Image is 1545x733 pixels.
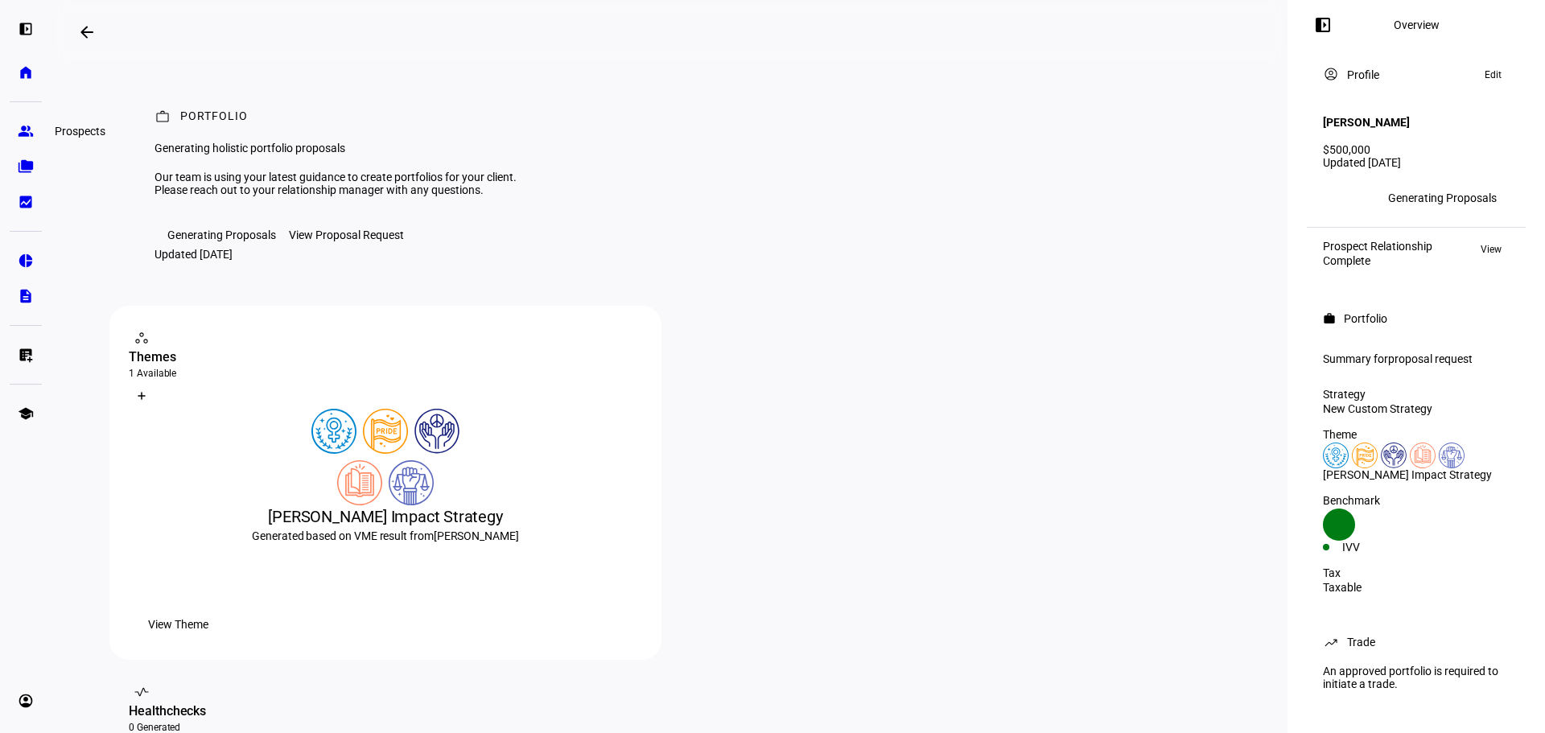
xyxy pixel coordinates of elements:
img: humanRights.colored.svg [1381,443,1407,468]
mat-icon: trending_up [1323,634,1339,650]
div: Our team is using your latest guidance to create portfolios for your client. Please reach out to ... [154,171,550,196]
div: Complete [1323,254,1432,267]
span: [PERSON_NAME] [434,529,519,542]
div: Profile [1347,68,1379,81]
eth-mat-symbol: account_circle [18,693,34,709]
eth-panel-overview-card-header: Trade [1323,632,1510,652]
a: description [10,280,42,312]
img: democracy.colored.svg [1439,443,1465,468]
eth-mat-symbol: left_panel_open [18,21,34,37]
h4: [PERSON_NAME] [1323,116,1410,129]
div: Trade [1347,636,1375,649]
div: Benchmark [1323,494,1510,507]
div: 1 Available [129,367,642,380]
span: View Theme [148,608,208,640]
div: View Proposal Request [289,229,404,241]
mat-icon: arrow_backwards [77,23,97,42]
eth-mat-symbol: home [18,64,34,80]
eth-mat-symbol: description [18,288,34,304]
div: Generating Proposals [1388,191,1497,204]
eth-panel-overview-card-header: Profile [1323,65,1510,84]
div: Strategy [1323,388,1510,401]
div: [PERSON_NAME] Impact Strategy [129,505,642,528]
img: lgbtqJustice.colored.svg [363,409,408,454]
mat-icon: work [154,109,171,125]
mat-icon: vital_signs [134,684,150,700]
span: View [1481,240,1502,259]
eth-mat-symbol: pie_chart [18,253,34,269]
div: Prospects [48,121,112,141]
img: womensRights.colored.svg [1323,443,1349,468]
button: View [1473,240,1510,259]
img: lgbtqJustice.colored.svg [1352,443,1378,468]
img: education.colored.svg [1410,443,1436,468]
div: Taxable [1323,581,1510,594]
img: humanRights.colored.svg [414,409,459,454]
div: Summary for [1323,352,1510,365]
eth-mat-symbol: folder_copy [18,159,34,175]
div: $500,000 [1323,143,1510,156]
div: An approved portfolio is required to initiate a trade. [1313,658,1519,697]
div: Updated [DATE] [1323,156,1510,169]
mat-icon: work [1323,312,1336,325]
div: Theme [1323,428,1510,441]
div: Generated based on VME result from [129,528,642,544]
a: pie_chart [10,245,42,277]
span: Edit [1485,65,1502,84]
button: View Theme [129,608,228,640]
div: Overview [1394,19,1440,31]
div: Generating holistic portfolio proposals [154,142,550,154]
eth-mat-symbol: bid_landscape [18,194,34,210]
span: HK [1329,192,1343,204]
img: democracy.colored.svg [389,460,434,505]
img: womensRights.colored.svg [311,409,356,454]
div: Portfolio [180,109,248,126]
div: Tax [1323,566,1510,579]
div: Healthchecks [129,702,642,721]
eth-mat-symbol: group [18,123,34,139]
div: Updated [DATE] [154,248,233,261]
div: [PERSON_NAME] Impact Strategy [1323,468,1510,481]
div: New Custom Strategy [1323,402,1510,415]
div: Generating Proposals [167,229,276,241]
mat-icon: left_panel_open [1313,15,1333,35]
a: group [10,115,42,147]
a: home [10,56,42,89]
button: Edit [1477,65,1510,84]
div: Prospect Relationship [1323,240,1432,253]
div: Portfolio [1344,312,1387,325]
eth-mat-symbol: list_alt_add [18,347,34,363]
div: Themes [129,348,642,367]
div: IVV [1342,541,1416,554]
a: folder_copy [10,150,42,183]
img: education.colored.svg [337,460,382,505]
mat-icon: workspaces [134,330,150,346]
eth-panel-overview-card-header: Portfolio [1323,309,1510,328]
a: bid_landscape [10,186,42,218]
span: proposal request [1388,352,1473,365]
eth-mat-symbol: school [18,406,34,422]
mat-icon: account_circle [1323,66,1339,82]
